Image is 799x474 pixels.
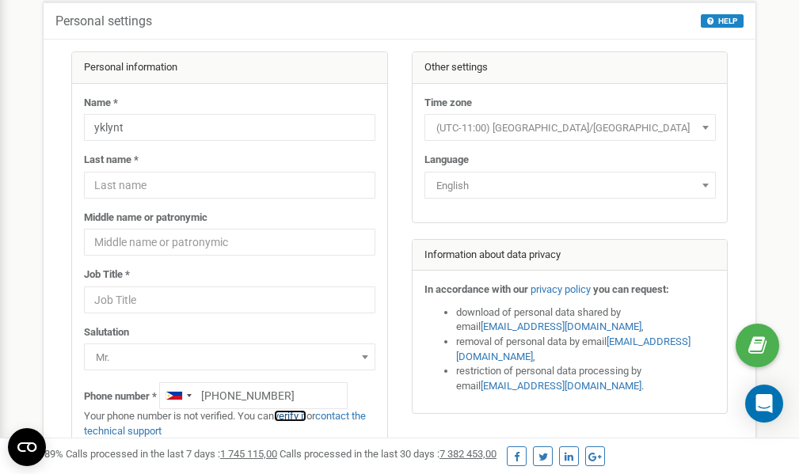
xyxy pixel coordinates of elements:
[456,336,691,362] a: [EMAIL_ADDRESS][DOMAIN_NAME]
[413,240,728,271] div: Information about data privacy
[160,383,196,408] div: Telephone country code
[424,153,469,168] label: Language
[280,448,497,460] span: Calls processed in the last 30 days :
[84,96,118,111] label: Name *
[55,14,152,28] h5: Personal settings
[84,172,375,199] input: Last name
[456,364,716,393] li: restriction of personal data processing by email .
[89,347,370,369] span: Mr.
[84,153,139,168] label: Last name *
[72,52,387,84] div: Personal information
[84,410,366,437] a: contact the technical support
[220,448,277,460] u: 1 745 115,00
[439,448,497,460] u: 7 382 453,00
[430,175,710,197] span: English
[430,117,710,139] span: (UTC-11:00) Pacific/Midway
[84,409,375,438] p: Your phone number is not verified. You can or
[745,385,783,423] div: Open Intercom Messenger
[424,172,716,199] span: English
[481,380,641,392] a: [EMAIL_ADDRESS][DOMAIN_NAME]
[481,320,641,332] a: [EMAIL_ADDRESS][DOMAIN_NAME]
[159,382,348,409] input: +1-800-555-55-55
[84,343,375,370] span: Mr.
[84,267,130,283] label: Job Title *
[531,283,591,295] a: privacy policy
[84,210,207,226] label: Middle name or patronymic
[66,448,277,460] span: Calls processed in the last 7 days :
[456,335,716,364] li: removal of personal data by email ,
[84,389,157,404] label: Phone number *
[424,283,528,295] strong: In accordance with our
[413,52,728,84] div: Other settings
[274,410,306,422] a: verify it
[8,428,46,466] button: Open CMP widget
[84,325,129,340] label: Salutation
[424,96,472,111] label: Time zone
[84,229,375,256] input: Middle name or patronymic
[593,283,669,295] strong: you can request:
[424,114,716,141] span: (UTC-11:00) Pacific/Midway
[456,305,716,335] li: download of personal data shared by email ,
[84,114,375,141] input: Name
[701,14,744,28] button: HELP
[84,286,375,313] input: Job Title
